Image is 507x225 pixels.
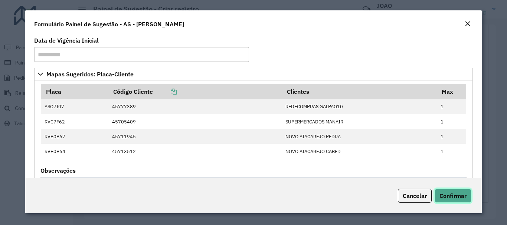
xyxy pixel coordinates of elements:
td: 1 [436,144,466,159]
td: 45711945 [108,129,282,144]
th: Placa [41,84,108,99]
button: Cancelar [398,189,432,203]
th: Clientes [282,84,436,99]
label: Data de Vigência Inicial [34,36,99,45]
th: Código Cliente [108,84,282,99]
em: Fechar [465,21,471,27]
span: Mapas Sugeridos: Placa-Cliente [46,71,134,77]
button: Close [462,19,473,29]
td: RVC7F62 [41,114,108,129]
span: Confirmar [439,192,467,199]
td: RVB0B64 [41,144,108,159]
td: 45777389 [108,99,282,114]
td: 45705409 [108,114,282,129]
h4: Formulário Painel de Sugestão - AS - [PERSON_NAME] [34,20,184,29]
a: Mapas Sugeridos: Placa-Cliente [34,68,472,80]
td: SUPERMERCADOS MANAIR [282,114,436,129]
td: NOVO ATACAREJO PEDRA [282,129,436,144]
a: Copiar [153,88,177,95]
td: 1 [436,114,466,129]
span: Cancelar [403,192,427,199]
td: 45713512 [108,144,282,159]
td: RVB0B67 [41,129,108,144]
td: NOVO ATACAREJO CABED [282,144,436,159]
th: Max [436,84,466,99]
label: Observações [40,166,76,175]
button: Confirmar [435,189,471,203]
td: REDECOMPRAS GALPAO10 [282,99,436,114]
td: ASO7I07 [41,99,108,114]
td: 1 [436,99,466,114]
td: 1 [436,129,466,144]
